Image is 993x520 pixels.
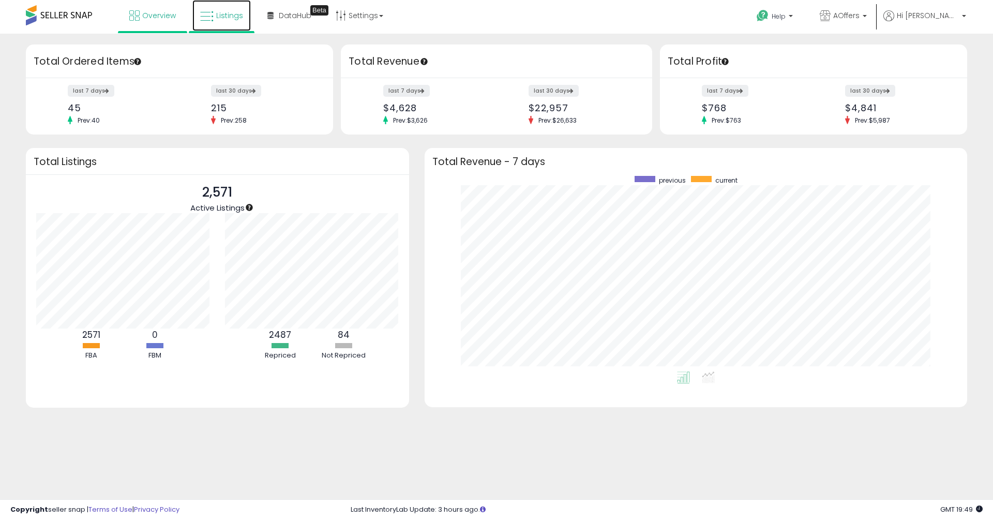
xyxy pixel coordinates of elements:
span: AOffers [833,10,860,21]
div: Not Repriced [313,351,375,361]
span: Help [772,12,786,21]
div: 215 [211,102,315,113]
div: $22,957 [529,102,634,113]
div: $4,841 [845,102,949,113]
h3: Total Revenue - 7 days [432,158,959,166]
div: Tooltip anchor [245,203,254,212]
div: Tooltip anchor [720,57,730,66]
label: last 7 days [68,85,114,97]
span: Hi [PERSON_NAME] [897,10,959,21]
p: 2,571 [190,183,245,202]
div: FBA [60,351,122,361]
span: Overview [142,10,176,21]
b: 2487 [269,329,291,341]
span: previous [659,176,686,185]
div: Repriced [249,351,311,361]
div: Tooltip anchor [419,57,429,66]
a: Hi [PERSON_NAME] [883,10,966,34]
span: Prev: $763 [706,116,746,125]
i: Get Help [756,9,769,22]
label: last 30 days [845,85,895,97]
div: Tooltip anchor [310,5,328,16]
span: Prev: $3,626 [388,116,433,125]
div: Tooltip anchor [133,57,142,66]
span: current [715,176,738,185]
span: Prev: $5,987 [850,116,895,125]
h3: Total Ordered Items [34,54,325,69]
span: Listings [216,10,243,21]
span: DataHub [279,10,311,21]
label: last 30 days [529,85,579,97]
label: last 30 days [211,85,261,97]
div: $768 [702,102,806,113]
div: FBM [124,351,186,361]
label: last 7 days [702,85,748,97]
b: 0 [152,329,158,341]
div: 45 [68,102,172,113]
span: Prev: 258 [216,116,252,125]
span: Prev: $26,633 [533,116,582,125]
h3: Total Revenue [349,54,644,69]
b: 84 [338,329,350,341]
b: 2571 [82,329,100,341]
span: Prev: 40 [72,116,105,125]
a: Help [748,2,803,34]
span: Active Listings [190,202,245,213]
h3: Total Profit [668,54,959,69]
h3: Total Listings [34,158,401,166]
label: last 7 days [383,85,430,97]
div: $4,628 [383,102,489,113]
